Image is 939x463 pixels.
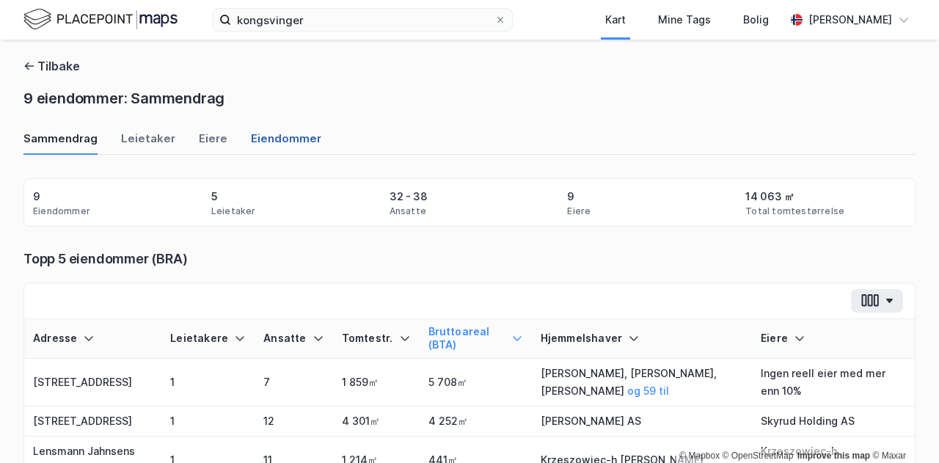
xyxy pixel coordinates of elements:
div: 14 063 ㎡ [745,188,794,205]
td: Skyrud Holding AS [752,407,915,437]
div: Total tomtestørrelse [745,205,844,217]
td: 4 252㎡ [420,407,532,437]
div: Topp 5 eiendommer (BRA) [23,250,916,268]
div: Leietaker [211,205,256,217]
div: 32 - 38 [390,188,428,205]
td: 1 859㎡ [333,359,420,407]
td: 12 [255,407,332,437]
td: 4 301㎡ [333,407,420,437]
a: OpenStreetMap [723,451,794,461]
div: Kart [605,11,626,29]
div: 9 [567,188,574,205]
div: Ansatte [390,205,426,217]
div: Leietakere [170,332,246,346]
div: Sammendrag [23,131,98,155]
div: [PERSON_NAME] [808,11,892,29]
td: 1 [161,359,255,407]
td: [STREET_ADDRESS] [24,359,161,407]
div: 9 eiendommer: Sammendrag [23,87,224,110]
iframe: Chat Widget [866,393,939,463]
div: 5 [211,188,218,205]
div: Mine Tags [658,11,711,29]
td: 1 [161,407,255,437]
div: Eiere [567,205,591,217]
td: [PERSON_NAME] AS [532,407,752,437]
div: Eiere [199,131,227,155]
div: Bolig [743,11,769,29]
div: Hjemmelshaver [541,332,743,346]
div: Adresse [33,332,153,346]
td: Ingen reell eier med mer enn 10% [752,359,915,407]
div: Tomtestr. [342,332,411,346]
td: 7 [255,359,332,407]
div: Leietaker [121,131,175,155]
div: Kontrollprogram for chat [866,393,939,463]
td: [STREET_ADDRESS] [24,407,161,437]
div: 9 [33,188,40,205]
a: Improve this map [797,451,870,461]
button: Tilbake [23,57,80,75]
img: logo.f888ab2527a4732fd821a326f86c7f29.svg [23,7,178,32]
div: Eiere [761,332,906,346]
td: 5 708㎡ [420,359,532,407]
a: Mapbox [679,451,720,461]
input: Søk på adresse, matrikkel, gårdeiere, leietakere eller personer [231,9,494,31]
div: Bruttoareal (BTA) [428,325,523,352]
div: Eiendommer [33,205,90,217]
div: [PERSON_NAME], [PERSON_NAME], [PERSON_NAME] [541,365,743,400]
div: Eiendommer [251,131,321,155]
div: Ansatte [263,332,324,346]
